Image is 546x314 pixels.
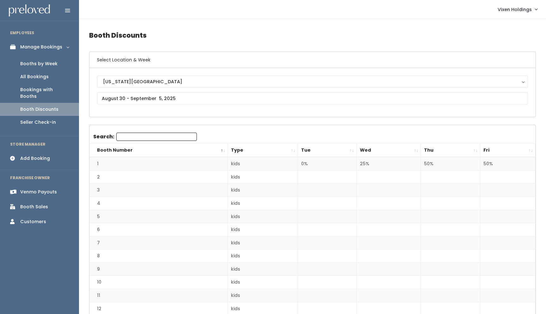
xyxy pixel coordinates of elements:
td: kids [228,276,298,289]
h6: Select Location & Week [89,52,536,68]
th: Wed: activate to sort column ascending [356,144,421,157]
input: Search: [116,133,197,141]
a: Vixen Holdings [491,3,543,16]
div: Customers [20,218,46,225]
td: 50% [421,157,480,170]
button: [US_STATE][GEOGRAPHIC_DATA] [97,76,528,88]
td: 7 [89,236,228,249]
td: kids [228,289,298,302]
td: kids [228,210,298,223]
td: kids [228,197,298,210]
input: August 30 - September 5, 2025 [97,92,528,104]
td: 3 [89,184,228,197]
div: Booths by Week [20,60,58,67]
div: Booth Sales [20,204,48,210]
td: kids [228,223,298,236]
div: All Bookings [20,73,49,80]
div: Venmo Payouts [20,189,57,195]
div: Manage Bookings [20,44,62,50]
td: kids [228,236,298,249]
th: Booth Number: activate to sort column descending [89,144,228,157]
th: Thu: activate to sort column ascending [421,144,480,157]
th: Type: activate to sort column ascending [228,144,298,157]
td: 5 [89,210,228,223]
th: Tue: activate to sort column ascending [298,144,356,157]
label: Search: [93,133,197,141]
td: 9 [89,262,228,276]
div: Add Booking [20,155,50,162]
td: 6 [89,223,228,236]
h4: Booth Discounts [89,27,536,44]
td: 10 [89,276,228,289]
td: 1 [89,157,228,170]
td: 2 [89,170,228,184]
span: Vixen Holdings [498,6,532,13]
td: kids [228,184,298,197]
th: Fri: activate to sort column ascending [480,144,536,157]
td: 50% [480,157,536,170]
td: 25% [356,157,421,170]
td: 8 [89,249,228,263]
td: kids [228,157,298,170]
img: preloved logo [9,4,50,17]
td: kids [228,249,298,263]
div: [US_STATE][GEOGRAPHIC_DATA] [103,78,522,85]
td: 4 [89,197,228,210]
div: Seller Check-in [20,119,56,126]
div: Bookings with Booths [20,86,69,100]
td: 0% [298,157,356,170]
td: kids [228,262,298,276]
div: Booth Discounts [20,106,58,113]
td: kids [228,170,298,184]
td: 11 [89,289,228,302]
